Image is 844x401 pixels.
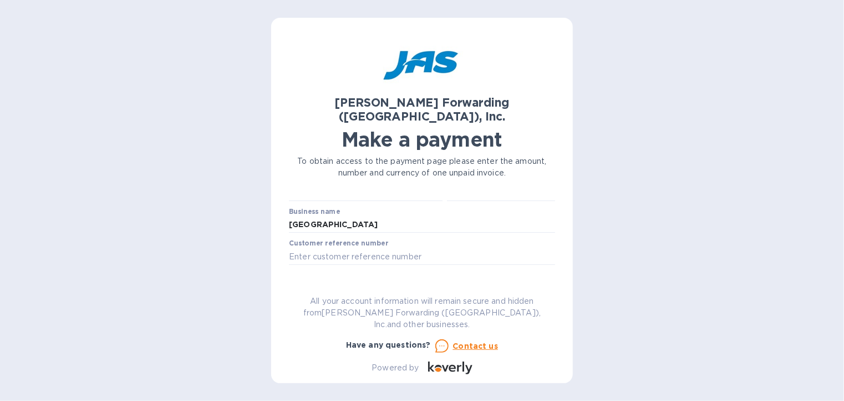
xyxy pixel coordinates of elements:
[289,208,340,215] label: Business name
[289,128,555,151] h1: Make a payment
[289,295,555,330] p: All your account information will remain secure and hidden from [PERSON_NAME] Forwarding ([GEOGRA...
[289,240,388,247] label: Customer reference number
[453,342,499,350] u: Contact us
[289,156,555,179] p: To obtain access to the payment page please enter the amount, number and currency of one unpaid i...
[372,362,419,374] p: Powered by
[335,96,510,123] b: [PERSON_NAME] Forwarding ([GEOGRAPHIC_DATA]), Inc.
[289,248,555,265] input: Enter customer reference number
[289,217,555,233] input: Enter business name
[346,340,431,349] b: Have any questions?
